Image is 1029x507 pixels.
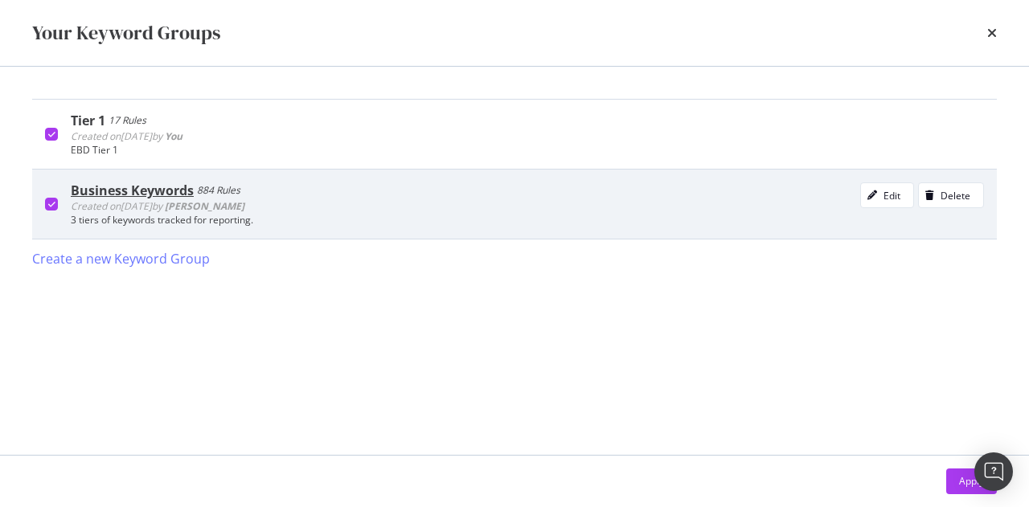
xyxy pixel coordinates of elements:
button: Apply [946,468,997,494]
div: times [987,19,997,47]
div: Tier 1 [71,112,105,129]
div: Your Keyword Groups [32,19,220,47]
div: 17 Rules [109,112,146,129]
button: Delete [918,182,984,208]
div: Apply [959,474,984,488]
b: You [165,129,182,143]
div: Business Keywords [71,182,194,198]
div: Edit [883,189,900,202]
button: Edit [860,182,914,208]
div: Create a new Keyword Group [32,250,210,268]
div: Open Intercom Messenger [974,452,1013,491]
span: Created on [DATE] by [71,199,244,213]
b: [PERSON_NAME] [165,199,244,213]
div: 884 Rules [197,182,240,198]
button: Create a new Keyword Group [32,239,210,278]
div: Delete [941,189,970,202]
div: 3 tiers of keywords tracked for reporting. [71,215,984,226]
span: Created on [DATE] by [71,129,182,143]
div: EBD Tier 1 [71,145,984,156]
